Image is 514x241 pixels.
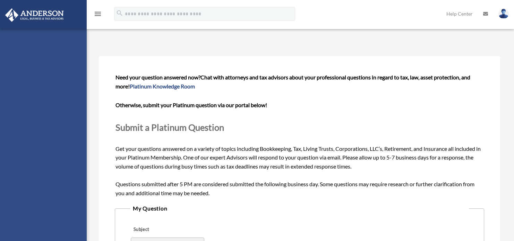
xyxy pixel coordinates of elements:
[115,122,224,132] span: Submit a Platinum Question
[130,83,195,89] a: Platinum Knowledge Room
[116,9,123,17] i: search
[498,9,509,19] img: User Pic
[94,12,102,18] a: menu
[115,74,483,196] span: Get your questions answered on a variety of topics including Bookkeeping, Tax, Living Trusts, Cor...
[94,10,102,18] i: menu
[115,74,470,89] span: Chat with attorneys and tax advisors about your professional questions in regard to tax, law, ass...
[115,74,200,80] span: Need your question answered now?
[130,204,469,213] legend: My Question
[131,225,197,234] label: Subject
[3,8,66,22] img: Anderson Advisors Platinum Portal
[115,102,267,108] b: Otherwise, submit your Platinum question via our portal below!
